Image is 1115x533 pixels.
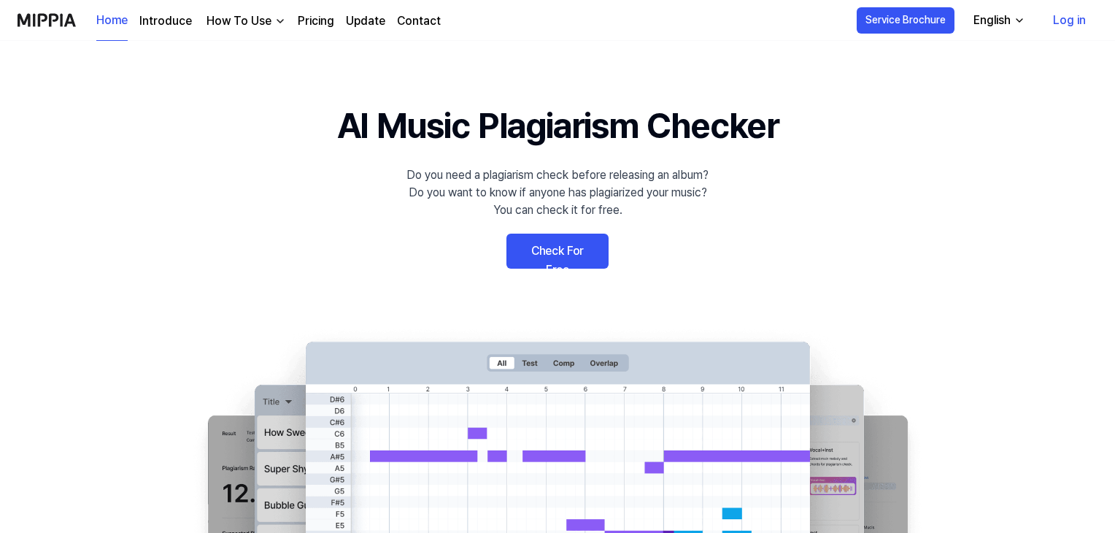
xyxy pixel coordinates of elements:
h1: AI Music Plagiarism Checker [337,99,779,152]
button: How To Use [204,12,286,30]
img: down [274,15,286,27]
button: English [962,6,1034,35]
a: Introduce [139,12,192,30]
a: Check For Free [506,234,609,269]
div: How To Use [204,12,274,30]
button: Service Brochure [857,7,954,34]
a: Home [96,1,128,41]
div: English [971,12,1014,29]
div: Do you need a plagiarism check before releasing an album? Do you want to know if anyone has plagi... [406,166,709,219]
a: Contact [397,12,441,30]
a: Update [346,12,385,30]
a: Pricing [298,12,334,30]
